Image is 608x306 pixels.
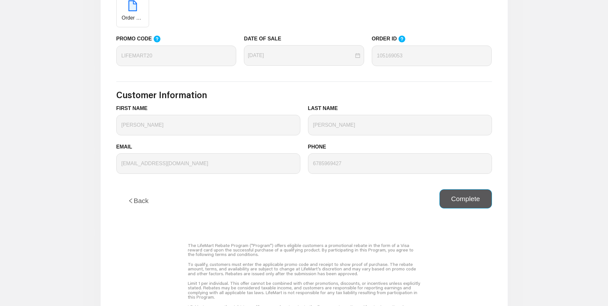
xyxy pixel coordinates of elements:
[439,189,492,208] button: Complete
[116,115,300,135] input: FIRST NAME
[308,153,492,174] input: PHONE
[116,105,153,112] label: FIRST NAME
[308,105,343,112] label: LAST NAME
[116,89,492,100] h3: Customer Information
[188,278,420,302] div: Limit 1 per individual. This offer cannot be combined with other promotions, discounts, or incent...
[116,153,300,174] input: EMAIL
[372,35,412,43] label: ORDER ID
[116,143,137,151] label: EMAIL
[116,189,160,212] button: leftBack
[116,35,167,43] label: PROMO CODE
[188,241,420,259] div: The LifeMart Rebate Program ("Program") offers eligible customers a promotional rebate in the for...
[244,35,286,43] label: DATE OF SALE
[188,259,420,278] div: To qualify, customers must enter the applicable promo code and receipt to show proof of purchase....
[248,52,354,59] input: DATE OF SALE
[128,198,134,204] span: left
[308,115,492,135] input: LAST NAME
[308,143,331,151] label: PHONE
